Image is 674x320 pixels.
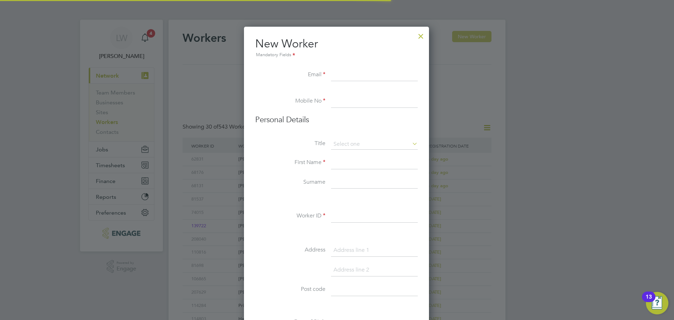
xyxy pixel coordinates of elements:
[255,212,325,220] label: Worker ID
[255,178,325,186] label: Surname
[255,71,325,78] label: Email
[331,264,418,276] input: Address line 2
[331,139,418,150] input: Select one
[255,97,325,105] label: Mobile No
[255,286,325,293] label: Post code
[331,244,418,257] input: Address line 1
[646,292,668,314] button: Open Resource Center, 13 new notifications
[255,140,325,147] label: Title
[255,37,418,59] h2: New Worker
[255,51,418,59] div: Mandatory Fields
[255,246,325,254] label: Address
[646,297,652,306] div: 13
[255,159,325,166] label: First Name
[255,115,418,125] h3: Personal Details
